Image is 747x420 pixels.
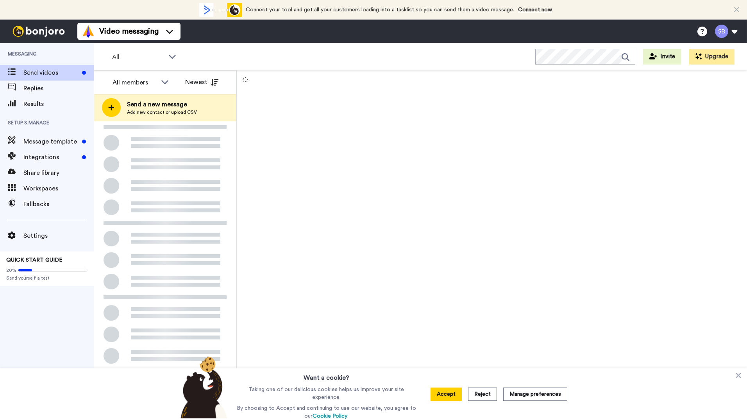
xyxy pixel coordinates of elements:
[235,404,418,420] p: By choosing to Accept and continuing to use our website, you agree to our .
[518,7,552,13] a: Connect now
[127,100,197,109] span: Send a new message
[23,184,94,193] span: Workspaces
[23,231,94,241] span: Settings
[112,52,164,62] span: All
[23,199,94,209] span: Fallbacks
[23,68,79,77] span: Send videos
[6,257,63,263] span: QUICK START GUIDE
[304,368,349,382] h3: Want a cookie?
[82,25,95,38] img: vm-color.svg
[689,49,734,65] button: Upgrade
[23,153,79,162] span: Integrations
[127,109,197,115] span: Add new contact or upload CSV
[23,168,94,178] span: Share library
[23,137,79,146] span: Message template
[23,99,94,109] span: Results
[503,388,567,401] button: Manage preferences
[313,413,347,419] a: Cookie Policy
[173,356,231,418] img: bear-with-cookie.png
[199,3,242,17] div: animation
[6,267,16,273] span: 20%
[431,388,462,401] button: Accept
[235,386,418,401] p: Taking one of our delicious cookies helps us improve your site experience.
[99,26,159,37] span: Video messaging
[9,26,68,37] img: bj-logo-header-white.svg
[6,275,88,281] span: Send yourself a test
[179,74,224,90] button: Newest
[113,78,157,87] div: All members
[468,388,497,401] button: Reject
[23,84,94,93] span: Replies
[246,7,514,13] span: Connect your tool and get all your customers loading into a tasklist so you can send them a video...
[643,49,681,65] button: Invite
